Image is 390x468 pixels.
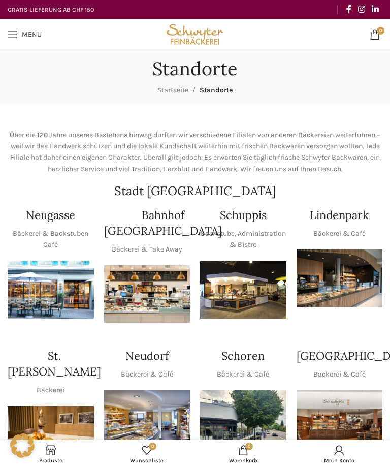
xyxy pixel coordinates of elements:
img: 0842cc03-b884-43c1-a0c9-0889ef9087d6 copy [200,390,286,448]
div: My cart [195,443,291,465]
div: 1 / 1 [8,406,94,463]
a: Facebook social link [343,2,354,17]
strong: GRATIS LIEFERUNG AB CHF 150 [8,6,94,13]
a: Linkedin social link [369,2,382,17]
p: Bäckerei & Café [121,369,173,380]
span: 0 [149,443,156,450]
img: Bäckerei Schwyter [164,19,226,50]
a: 0 Warenkorb [195,443,291,465]
div: 1 / 1 [8,261,94,319]
span: Warenkorb [200,457,286,464]
p: Backstube, Administration & Bistro [200,228,286,251]
h4: Lindenpark [310,207,369,223]
div: 1 / 1 [104,390,190,448]
span: Produkte [8,457,94,464]
div: 1 / 1 [200,261,286,319]
h1: Standorte [152,58,238,80]
a: Startseite [157,86,188,95]
span: Menu [22,31,42,38]
p: Bäckerei [37,385,64,396]
img: 150130-Schwyter-013 [200,261,286,319]
span: Mein Konto [297,457,383,464]
h4: Bahnhof [GEOGRAPHIC_DATA] [104,207,222,239]
h4: Neudorf [125,348,169,364]
img: schwyter-23 [8,406,94,463]
p: Bäckerei & Backstuben Café [8,228,94,251]
span: 0 [245,443,253,450]
div: Meine Wunschliste [99,443,196,465]
p: Bäckerei & Café [217,369,269,380]
span: Wunschliste [104,457,190,464]
a: Instagram social link [354,2,368,17]
div: 1 / 1 [200,390,286,448]
a: Open mobile menu [3,24,47,45]
a: 0 [365,24,385,45]
p: Bäckerei & Take Away [112,244,182,255]
img: 017-e1571925257345 [297,249,383,307]
h4: Schoren [221,348,265,364]
a: Mein Konto [291,443,388,465]
div: 1 / 1 [104,265,190,323]
img: Neugasse [8,261,94,319]
h4: Schuppis [220,207,267,223]
div: 1 / 1 [297,390,383,448]
a: Produkte [3,443,99,465]
p: Bäckerei & Café [313,369,366,380]
h4: Neugasse [26,207,75,223]
span: Standorte [200,86,233,95]
a: Site logo [164,29,226,38]
div: 1 / 1 [297,249,383,307]
a: 0 Wunschliste [99,443,196,465]
p: Bäckerei & Café [313,228,366,239]
h4: St. [PERSON_NAME] [8,348,101,380]
span: 0 [377,27,384,35]
img: Schwyter-1800x900 [297,390,383,448]
img: Neudorf_1 [104,390,190,448]
img: Bahnhof St. Gallen [104,265,190,323]
h2: Stadt [GEOGRAPHIC_DATA] [8,185,382,197]
p: Über die 120 Jahre unseres Bestehens hinweg durften wir verschiedene Filialen von anderen Bäckere... [8,130,382,175]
